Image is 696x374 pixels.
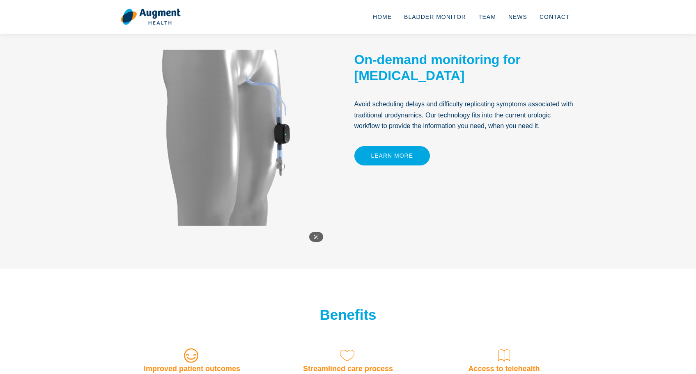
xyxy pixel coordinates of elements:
[237,306,459,324] h2: Benefits
[276,365,420,374] h3: Streamlined care process
[472,3,502,30] a: Team
[120,365,264,374] h3: Improved patient outcomes
[533,3,576,30] a: Contact
[120,8,181,25] img: logo
[367,3,398,30] a: Home
[432,365,576,374] h3: Access to telehealth
[502,3,533,30] a: News
[354,146,430,165] a: Learn More
[398,3,472,30] a: Bladder Monitor
[354,52,576,83] h2: On-demand monitoring for [MEDICAL_DATA]
[354,99,576,131] p: Avoid scheduling delays and difficulty replicating symptoms associated with traditional urodynami...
